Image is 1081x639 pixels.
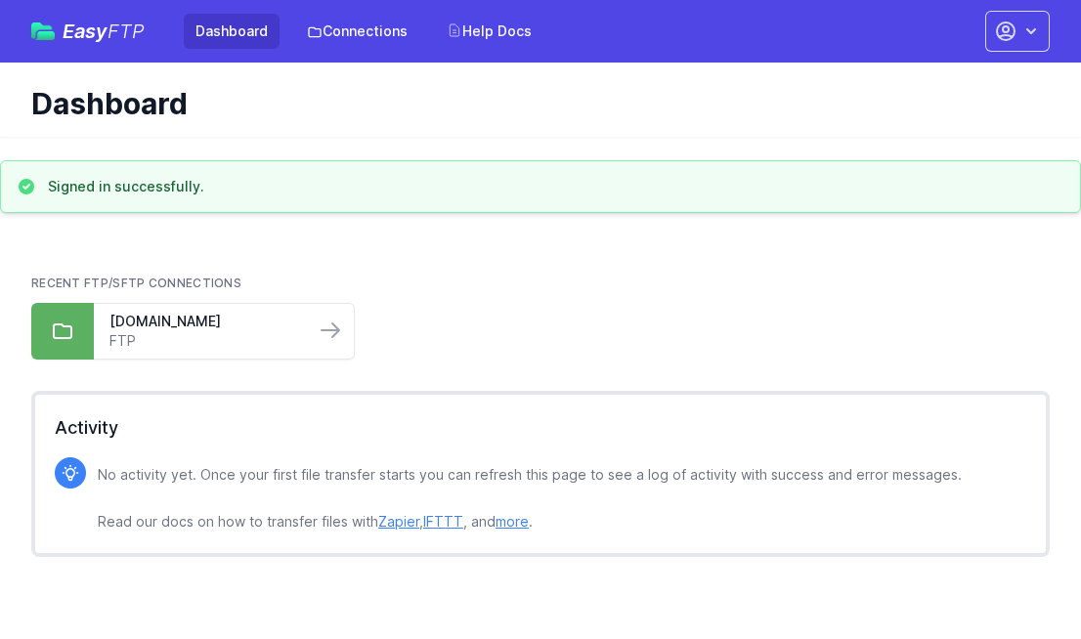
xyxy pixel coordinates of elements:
[98,463,962,533] p: No activity yet. Once your first file transfer starts you can refresh this page to see a log of a...
[55,414,1026,442] h2: Activity
[378,513,419,530] a: Zapier
[295,14,419,49] a: Connections
[48,177,204,196] h3: Signed in successfully.
[31,86,1034,121] h1: Dashboard
[31,276,1050,291] h2: Recent FTP/SFTP Connections
[108,20,145,43] span: FTP
[31,21,145,41] a: EasyFTP
[109,331,299,351] a: FTP
[184,14,280,49] a: Dashboard
[435,14,543,49] a: Help Docs
[423,513,463,530] a: IFTTT
[31,22,55,40] img: easyftp_logo.png
[109,312,299,331] a: [DOMAIN_NAME]
[63,21,145,41] span: Easy
[496,513,529,530] a: more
